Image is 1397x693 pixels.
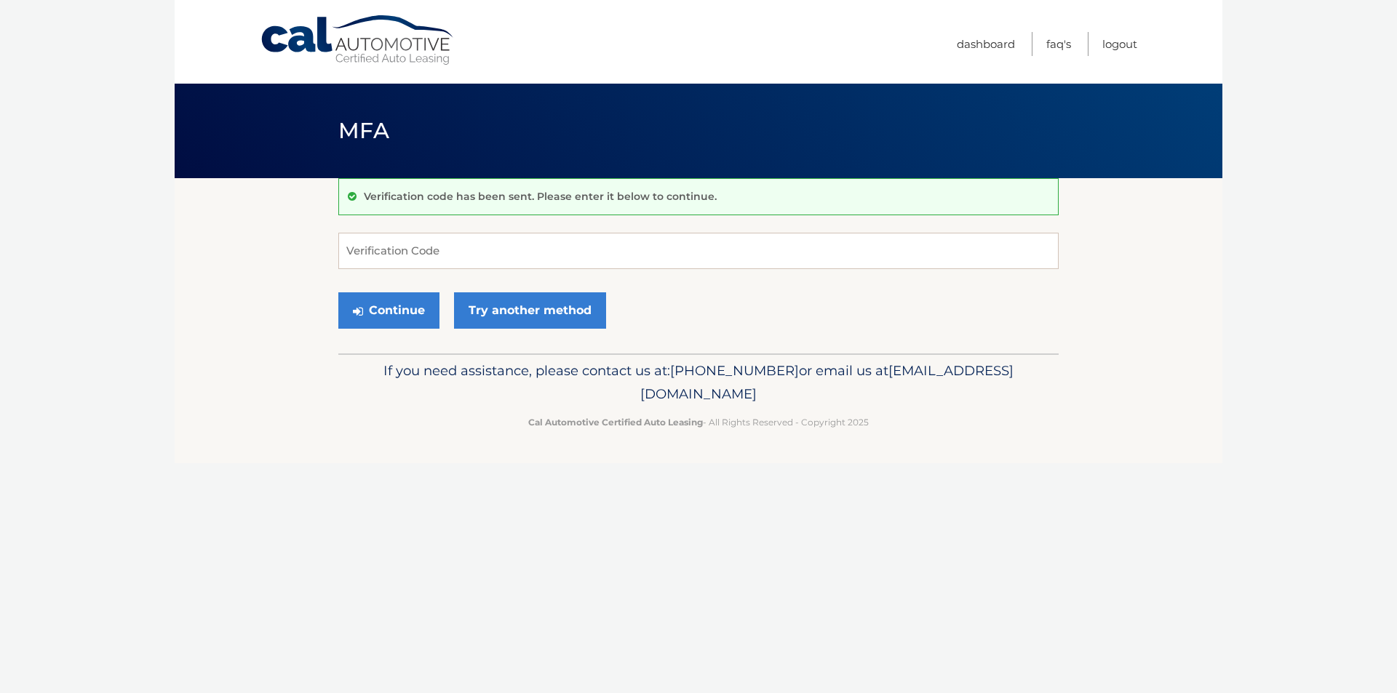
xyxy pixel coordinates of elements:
a: FAQ's [1046,32,1071,56]
button: Continue [338,292,439,329]
span: [EMAIL_ADDRESS][DOMAIN_NAME] [640,362,1014,402]
input: Verification Code [338,233,1059,269]
a: Dashboard [957,32,1015,56]
p: If you need assistance, please contact us at: or email us at [348,359,1049,406]
span: [PHONE_NUMBER] [670,362,799,379]
strong: Cal Automotive Certified Auto Leasing [528,417,703,428]
span: MFA [338,117,389,144]
p: - All Rights Reserved - Copyright 2025 [348,414,1049,430]
a: Try another method [454,292,606,329]
p: Verification code has been sent. Please enter it below to continue. [364,190,717,203]
a: Cal Automotive [260,15,456,66]
a: Logout [1102,32,1137,56]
